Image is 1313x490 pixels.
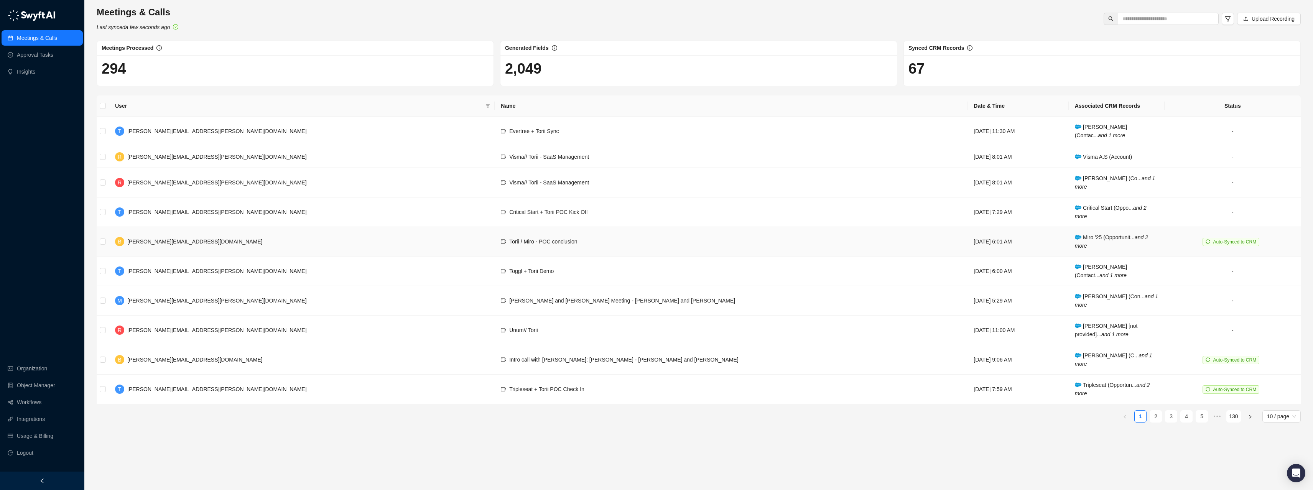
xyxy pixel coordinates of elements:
[484,100,492,112] span: filter
[17,378,55,393] a: Object Manager
[1267,411,1296,422] span: 10 / page
[501,180,506,185] span: video-camera
[127,128,307,134] span: [PERSON_NAME][EMAIL_ADDRESS][PERSON_NAME][DOMAIN_NAME]
[509,128,559,134] span: Evertree + Torii Sync
[118,267,122,275] span: T
[501,357,506,362] span: video-camera
[967,257,1068,286] td: [DATE] 6:00 AM
[127,327,307,333] span: [PERSON_NAME][EMAIL_ADDRESS][PERSON_NAME][DOMAIN_NAME]
[501,386,506,392] span: video-camera
[501,239,506,244] span: video-camera
[1225,16,1231,22] span: filter
[102,60,489,77] h1: 294
[552,45,557,51] span: info-circle
[8,450,13,455] span: logout
[1165,95,1301,117] th: Status
[967,227,1068,257] td: [DATE] 6:01 AM
[1134,410,1147,423] li: 1
[8,10,56,21] img: logo-05li4sbe.png
[118,355,121,364] span: B
[1075,205,1147,219] span: Critical Start (Oppo...
[501,268,506,274] span: video-camera
[17,30,57,46] a: Meetings & Calls
[1098,132,1125,138] i: and 1 more
[509,154,589,160] span: Visma// Torii - SaaS Management
[17,64,35,79] a: Insights
[509,327,538,333] span: Unum// Torii
[1075,352,1152,367] span: [PERSON_NAME] (C...
[1165,316,1301,345] td: -
[495,95,967,117] th: Name
[908,45,964,51] span: Synced CRM Records
[967,146,1068,168] td: [DATE] 8:01 AM
[1196,410,1208,423] li: 5
[505,45,549,51] span: Generated Fields
[1075,323,1138,337] span: [PERSON_NAME] [not provided]...
[1226,410,1241,423] li: 130
[1244,410,1256,423] li: Next Page
[509,209,587,215] span: Critical Start + Torii POC Kick Off
[127,386,307,392] span: [PERSON_NAME][EMAIL_ADDRESS][PERSON_NAME][DOMAIN_NAME]
[505,60,892,77] h1: 2,049
[1165,410,1177,423] li: 3
[1213,357,1256,363] span: Auto-Synced to CRM
[967,286,1068,316] td: [DATE] 5:29 AM
[967,316,1068,345] td: [DATE] 11:00 AM
[1165,286,1301,316] td: -
[127,268,307,274] span: [PERSON_NAME][EMAIL_ADDRESS][PERSON_NAME][DOMAIN_NAME]
[967,95,1068,117] th: Date & Time
[509,298,735,304] span: [PERSON_NAME] and [PERSON_NAME] Meeting - [PERSON_NAME] and [PERSON_NAME]
[501,154,506,159] span: video-camera
[501,209,506,215] span: video-camera
[17,428,53,444] a: Usage & Billing
[156,45,162,51] span: info-circle
[1243,16,1249,21] span: upload
[1123,414,1127,419] span: left
[967,45,972,51] span: info-circle
[97,6,178,18] h3: Meetings & Calls
[1099,272,1127,278] i: and 1 more
[509,268,554,274] span: Toggl + Torii Demo
[17,445,33,460] span: Logout
[127,238,262,245] span: [PERSON_NAME][EMAIL_ADDRESS][DOMAIN_NAME]
[1180,410,1193,423] li: 4
[1165,168,1301,197] td: -
[1248,414,1252,419] span: right
[485,104,490,108] span: filter
[127,357,262,363] span: [PERSON_NAME][EMAIL_ADDRESS][DOMAIN_NAME]
[509,238,577,245] span: Torii / Miro - POC conclusion
[17,411,45,427] a: Integrations
[127,209,307,215] span: [PERSON_NAME][EMAIL_ADDRESS][PERSON_NAME][DOMAIN_NAME]
[967,345,1068,375] td: [DATE] 9:06 AM
[1213,387,1256,392] span: Auto-Synced to CRM
[1075,124,1127,138] span: [PERSON_NAME] (Contac...
[1075,205,1147,219] i: and 2 more
[1075,154,1132,160] span: Visma A.S (Account)
[102,45,153,51] span: Meetings Processed
[17,395,41,410] a: Workflows
[118,385,122,393] span: T
[17,361,47,376] a: Organization
[1108,16,1114,21] span: search
[1206,357,1210,362] span: sync
[17,47,53,62] a: Approval Tasks
[1227,411,1240,422] a: 130
[118,326,122,334] span: R
[1069,95,1165,117] th: Associated CRM Records
[1165,146,1301,168] td: -
[118,208,122,216] span: T
[1135,411,1146,422] a: 1
[1287,464,1305,482] div: Open Intercom Messenger
[1196,411,1208,422] a: 5
[1150,411,1162,422] a: 2
[118,153,122,161] span: R
[1075,382,1150,396] span: Tripleseat (Opportun...
[1101,331,1129,337] i: and 1 more
[1165,197,1301,227] td: -
[1181,411,1192,422] a: 4
[39,478,45,483] span: left
[967,197,1068,227] td: [DATE] 7:29 AM
[1244,410,1256,423] button: right
[1211,410,1223,423] li: Next 5 Pages
[97,24,170,30] i: Last synced a few seconds ago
